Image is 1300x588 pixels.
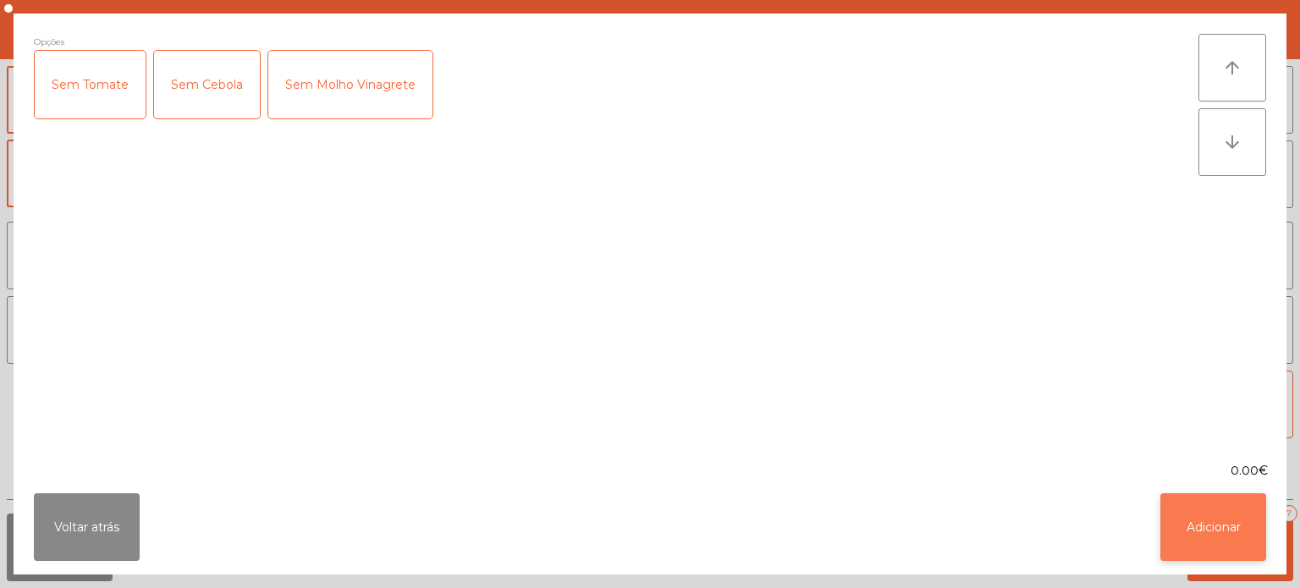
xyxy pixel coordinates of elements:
button: Voltar atrás [34,493,140,561]
button: arrow_downward [1198,108,1266,176]
div: Sem Cebola [154,51,260,118]
button: Adicionar [1160,493,1266,561]
div: 0.00€ [14,462,1286,480]
i: arrow_upward [1222,58,1242,78]
div: Sem Tomate [35,51,146,118]
div: Sem Molho Vinagrete [268,51,432,118]
i: arrow_downward [1222,132,1242,152]
button: arrow_upward [1198,34,1266,102]
span: Opções [34,34,64,50]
